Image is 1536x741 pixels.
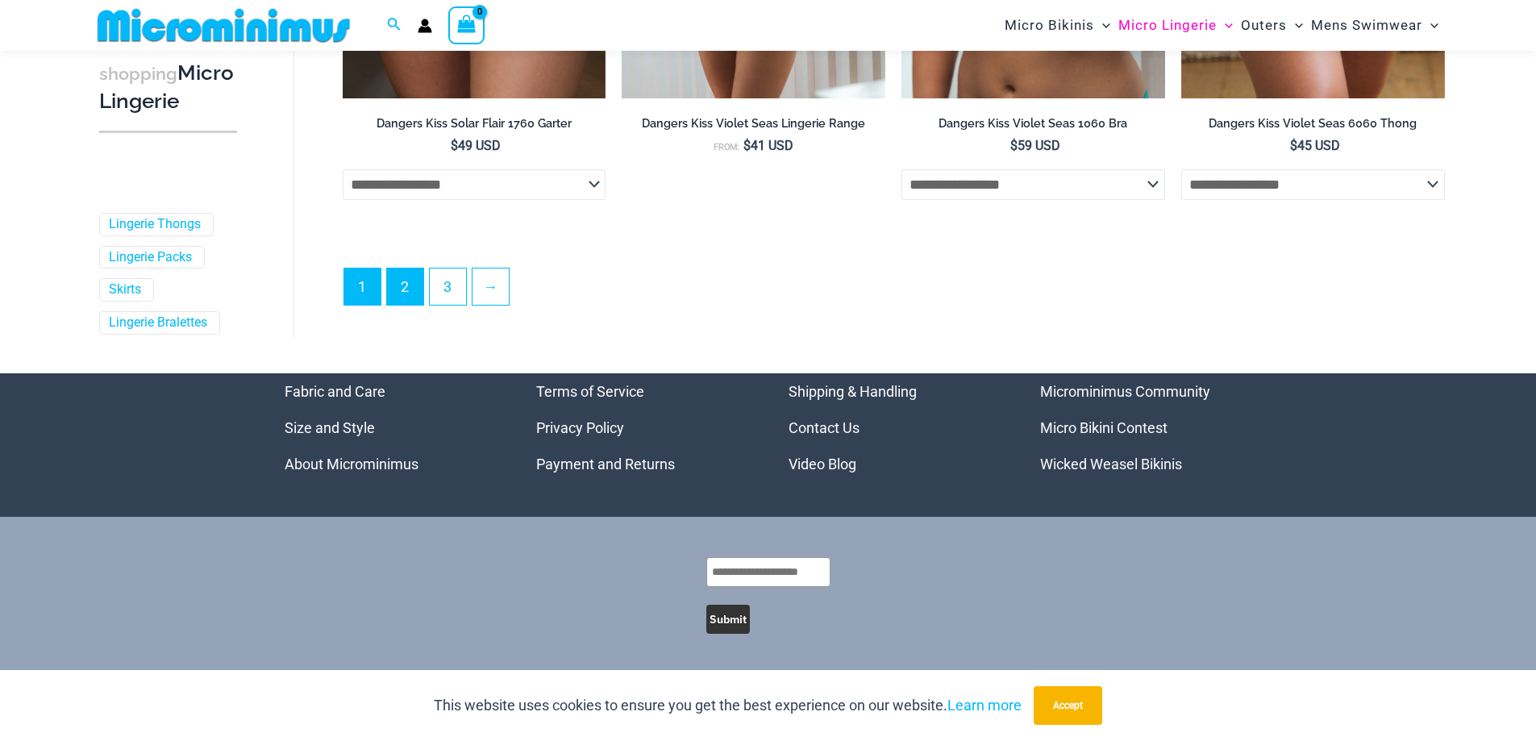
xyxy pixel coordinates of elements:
span: Outers [1241,5,1287,46]
span: From: [714,142,739,152]
img: MM SHOP LOGO FLAT [91,7,356,44]
bdi: 49 USD [451,138,501,153]
aside: Footer Widget 2 [536,373,748,482]
a: Wicked Weasel Bikinis [1040,456,1182,472]
a: Page 2 [387,269,423,305]
a: Lingerie Bralettes [109,314,207,331]
span: $ [1290,138,1297,153]
aside: Footer Widget 1 [285,373,497,482]
button: Submit [706,605,750,634]
a: Lingerie Thongs [109,216,201,233]
span: $ [451,138,458,153]
span: Menu Toggle [1287,5,1303,46]
nav: Product Pagination [343,268,1445,314]
nav: Menu [1040,373,1252,482]
span: Menu Toggle [1094,5,1110,46]
aside: Footer Widget 3 [789,373,1001,482]
h3: Micro Lingerie [99,60,237,115]
span: Menu Toggle [1422,5,1438,46]
nav: Menu [789,373,1001,482]
span: Mens Swimwear [1311,5,1422,46]
span: shopping [99,64,177,84]
a: Dangers Kiss Violet Seas 1060 Bra [901,116,1165,137]
a: Terms of Service [536,383,644,400]
a: Dangers Kiss Violet Seas Lingerie Range [622,116,885,137]
a: Micro LingerieMenu ToggleMenu Toggle [1114,5,1237,46]
a: Micro Bikini Contest [1040,419,1168,436]
span: Micro Bikinis [1005,5,1094,46]
a: Privacy Policy [536,419,624,436]
a: Shipping & Handling [789,383,917,400]
a: Page 3 [430,269,466,305]
a: → [472,269,509,305]
a: View Shopping Cart, empty [448,6,485,44]
h2: Dangers Kiss Violet Seas Lingerie Range [622,116,885,131]
aside: Footer Widget 4 [1040,373,1252,482]
nav: Menu [285,373,497,482]
a: Size and Style [285,419,375,436]
span: $ [1010,138,1018,153]
h2: Dangers Kiss Violet Seas 1060 Bra [901,116,1165,131]
a: Lingerie Packs [109,249,192,266]
a: Contact Us [789,419,860,436]
span: Micro Lingerie [1118,5,1217,46]
h2: Dangers Kiss Violet Seas 6060 Thong [1181,116,1445,131]
a: Search icon link [387,15,402,35]
h2: Dangers Kiss Solar Flair 1760 Garter [343,116,606,131]
a: Mens SwimwearMenu ToggleMenu Toggle [1307,5,1442,46]
a: Skirts [109,281,141,298]
span: $ [743,138,751,153]
span: Menu Toggle [1217,5,1233,46]
a: OutersMenu ToggleMenu Toggle [1237,5,1307,46]
a: Microminimus Community [1040,383,1210,400]
a: Dangers Kiss Violet Seas 6060 Thong [1181,116,1445,137]
span: Page 1 [344,269,381,305]
nav: Site Navigation [998,2,1446,48]
button: Accept [1034,686,1102,725]
nav: Menu [536,373,748,482]
bdi: 45 USD [1290,138,1340,153]
a: Account icon link [418,19,432,33]
a: Video Blog [789,456,856,472]
a: Micro BikinisMenu ToggleMenu Toggle [1001,5,1114,46]
a: Payment and Returns [536,456,675,472]
p: This website uses cookies to ensure you get the best experience on our website. [434,693,1022,718]
a: About Microminimus [285,456,418,472]
bdi: 59 USD [1010,138,1060,153]
a: Learn more [947,697,1022,714]
bdi: 41 USD [743,138,793,153]
a: Dangers Kiss Solar Flair 1760 Garter [343,116,606,137]
a: Fabric and Care [285,383,385,400]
